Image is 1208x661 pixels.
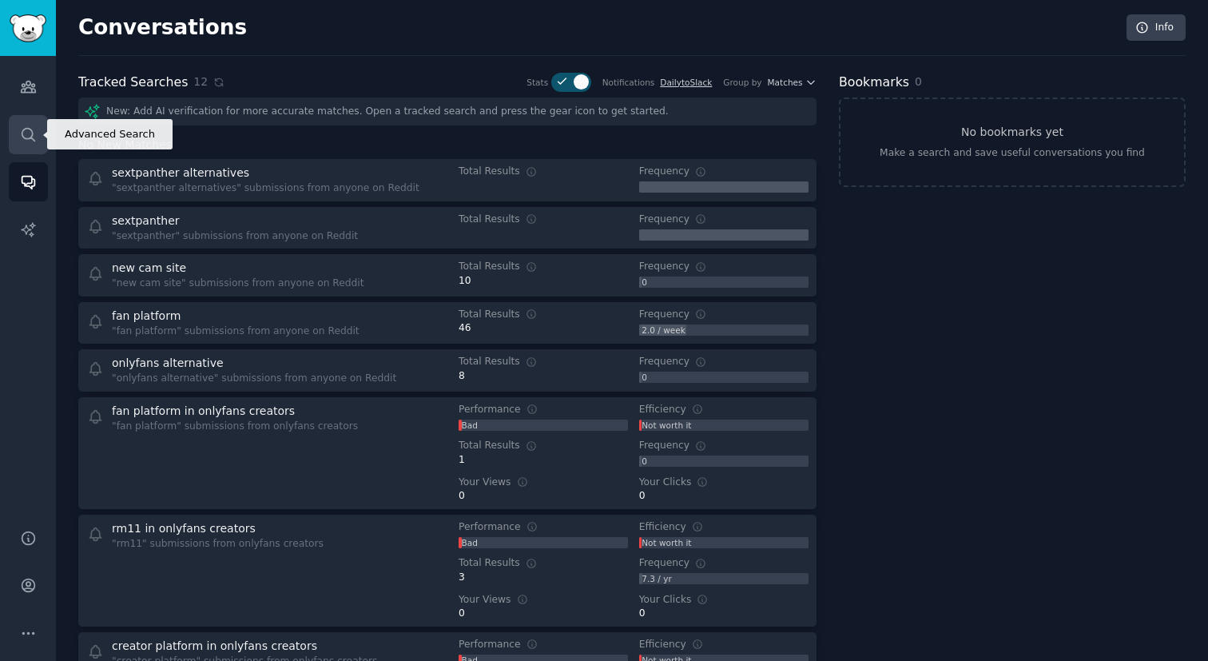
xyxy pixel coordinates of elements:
div: 0 [639,489,809,504]
span: Performance [459,403,521,417]
div: 0 [639,277,650,288]
a: fan platform in onlyfans creators"fan platform" submissions from onlyfans creatorsPerformanceBadE... [78,397,817,509]
a: onlyfans alternative"onlyfans alternative" submissions from anyone on RedditTotal Results8Frequency0 [78,349,817,392]
span: Frequency [639,260,689,274]
span: Total Results [459,439,520,453]
a: sextpanther"sextpanther" submissions from anyone on RedditTotal ResultsFrequency [78,207,817,249]
div: onlyfans alternative [112,355,224,372]
span: Frequency [639,556,689,571]
span: Your Clicks [639,593,692,607]
span: Your Views [459,476,511,490]
span: No New Matches [78,137,172,153]
span: Frequency [639,165,689,179]
span: Efficiency [639,520,686,535]
div: fan platform [112,308,181,325]
div: Bad [459,420,480,431]
span: Efficiency [639,403,686,417]
span: Total Results [459,556,520,571]
span: Matches [768,77,803,88]
a: sextpanther alternatives"sextpanther alternatives" submissions from anyone on RedditTotal Results... [78,159,817,201]
span: Total Results [459,308,520,322]
div: 0 [639,607,809,621]
span: 0 [915,75,922,88]
span: Total Results [459,165,520,179]
span: Total Results [459,213,520,227]
h2: Conversations [78,15,247,41]
div: 0 [639,456,650,467]
div: 0 [639,372,650,383]
span: Performance [459,638,521,652]
div: 8 [459,369,628,384]
div: 1 [459,453,628,468]
div: "sextpanther alternatives" submissions from anyone on Reddit [112,181,419,196]
div: "onlyfans alternative" submissions from anyone on Reddit [112,372,396,386]
div: 10 [459,274,628,289]
div: 2.0 / week [639,325,689,336]
span: Frequency [639,213,689,227]
div: 46 [459,321,628,336]
a: fan platform"fan platform" submissions from anyone on RedditTotal Results46Frequency2.0 / week [78,302,817,344]
a: rm11 in onlyfans creators"rm11" submissions from onlyfans creatorsPerformanceBadEfficiencyNot wor... [78,515,817,627]
a: DailytoSlack [660,78,712,87]
img: GummySearch logo [10,14,46,42]
div: "fan platform" submissions from onlyfans creators [112,420,358,434]
a: No bookmarks yetMake a search and save useful conversations you find [839,98,1186,187]
h2: Bookmarks [839,73,909,93]
span: Total Results [459,260,520,274]
a: new cam site"new cam site" submissions from anyone on RedditTotal Results10Frequency0 [78,254,817,297]
span: 12 [193,74,208,90]
div: 0 [459,607,628,621]
div: sextpanther alternatives [112,165,249,181]
div: Bad [459,537,480,548]
h2: Tracked Searches [78,73,188,93]
span: Performance [459,520,521,535]
div: Not worth it [639,420,694,431]
div: "fan platform" submissions from anyone on Reddit [112,325,360,339]
div: Group by [723,77,761,88]
div: 7.3 / yr [639,573,674,584]
span: Efficiency [639,638,686,652]
div: new cam site [112,260,186,277]
div: creator platform in onlyfans creators [112,638,317,655]
div: sextpanther [112,213,180,229]
div: 0 [459,489,628,504]
button: Matches [768,77,817,88]
div: "rm11" submissions from onlyfans creators [112,537,324,551]
div: "new cam site" submissions from anyone on Reddit [112,277,364,291]
div: rm11 in onlyfans creators [112,520,256,537]
div: New: Add AI verification for more accurate matches. Open a tracked search and press the gear icon... [78,98,817,125]
div: Not worth it [639,537,694,548]
span: Frequency [639,355,689,369]
span: Total Results [459,355,520,369]
div: Notifications [602,77,655,88]
h3: No bookmarks yet [961,124,1063,141]
span: Frequency [639,308,689,322]
div: Make a search and save useful conversations you find [880,146,1145,161]
div: Stats [527,77,548,88]
div: 3 [459,571,628,585]
span: Your Clicks [639,476,692,490]
a: Info [1127,14,1186,42]
span: Your Views [459,593,511,607]
span: Frequency [639,439,689,453]
div: fan platform in onlyfans creators [112,403,295,420]
div: "sextpanther" submissions from anyone on Reddit [112,229,358,244]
